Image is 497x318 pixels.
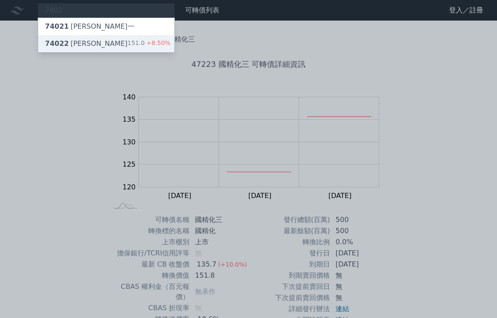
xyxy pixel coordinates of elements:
[145,39,171,46] span: +8.50%
[38,35,174,52] a: 74022[PERSON_NAME] 151.0+8.50%
[45,22,69,30] span: 74021
[38,18,174,35] a: 74021[PERSON_NAME]一
[128,39,171,49] div: 151.0
[45,39,69,48] span: 74022
[45,39,128,49] div: [PERSON_NAME]
[45,21,135,32] div: [PERSON_NAME]一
